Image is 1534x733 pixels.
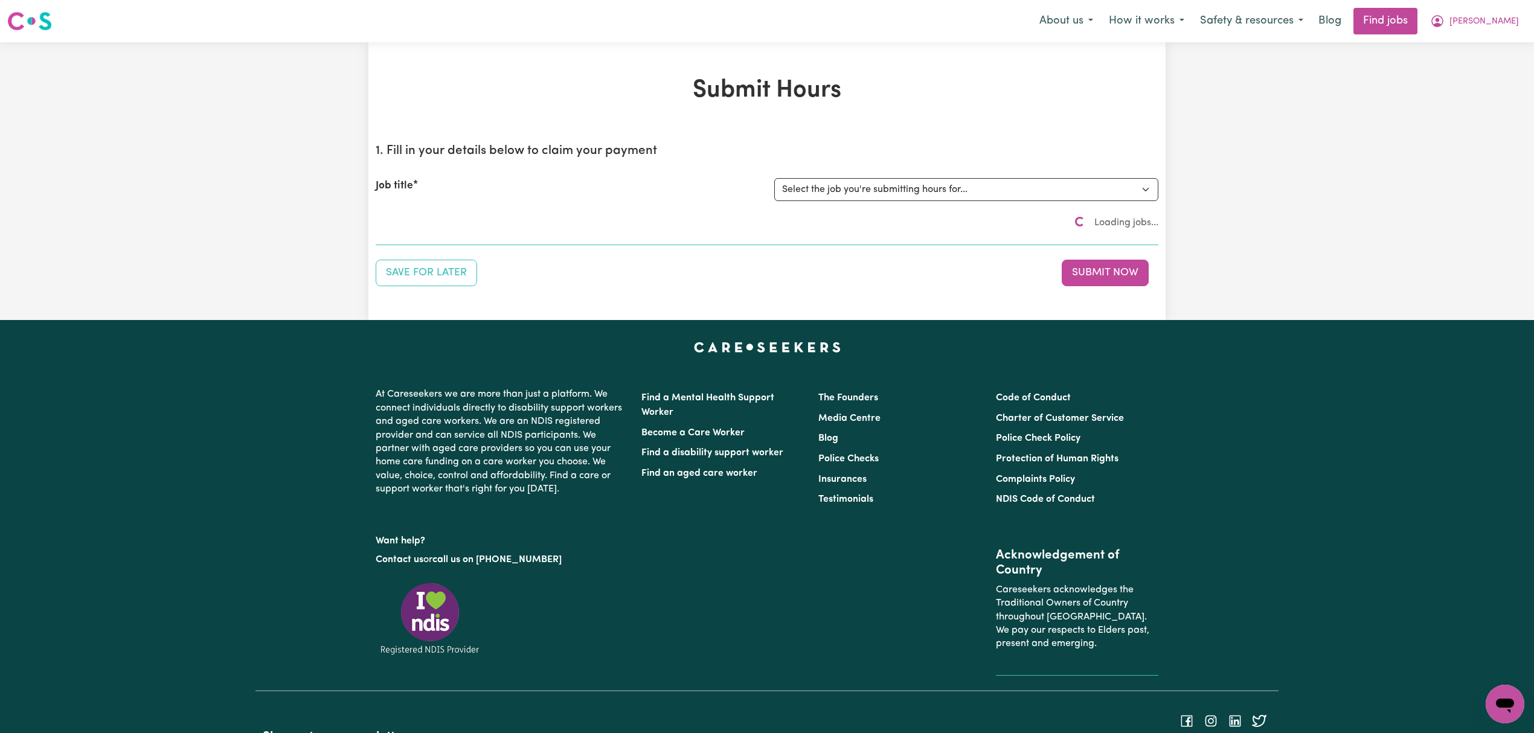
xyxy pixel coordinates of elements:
p: Careseekers acknowledges the Traditional Owners of Country throughout [GEOGRAPHIC_DATA]. We pay o... [996,578,1158,656]
a: Find a disability support worker [641,448,783,458]
button: My Account [1422,8,1527,34]
img: Careseekers logo [7,10,52,32]
label: Job title [376,178,413,194]
a: Contact us [376,555,423,565]
a: Find a Mental Health Support Worker [641,393,774,417]
button: Submit your job report [1062,260,1149,286]
a: Follow Careseekers on Facebook [1179,716,1194,726]
h1: Submit Hours [376,76,1158,105]
a: The Founders [818,393,878,403]
a: Insurances [818,475,867,484]
a: call us on [PHONE_NUMBER] [432,555,562,565]
a: Media Centre [818,414,881,423]
a: Code of Conduct [996,393,1071,403]
a: Careseekers home page [694,342,841,351]
a: Careseekers logo [7,7,52,35]
a: Complaints Policy [996,475,1075,484]
h2: 1. Fill in your details below to claim your payment [376,144,1158,159]
span: [PERSON_NAME] [1449,15,1519,28]
a: Charter of Customer Service [996,414,1124,423]
span: Loading jobs... [1094,216,1158,230]
p: Want help? [376,530,627,548]
a: Blog [1311,8,1349,34]
a: NDIS Code of Conduct [996,495,1095,504]
button: How it works [1101,8,1192,34]
p: At Careseekers we are more than just a platform. We connect individuals directly to disability su... [376,383,627,501]
a: Find an aged care worker [641,469,757,478]
iframe: Button to launch messaging window, conversation in progress [1486,685,1524,723]
a: Follow Careseekers on Twitter [1252,716,1266,726]
a: Blog [818,434,838,443]
button: Save your job report [376,260,477,286]
a: Become a Care Worker [641,428,745,438]
a: Follow Careseekers on Instagram [1204,716,1218,726]
button: Safety & resources [1192,8,1311,34]
h2: Acknowledgement of Country [996,548,1158,578]
a: Follow Careseekers on LinkedIn [1228,716,1242,726]
a: Police Checks [818,454,879,464]
button: About us [1032,8,1101,34]
a: Testimonials [818,495,873,504]
p: or [376,548,627,571]
a: Police Check Policy [996,434,1080,443]
a: Protection of Human Rights [996,454,1118,464]
img: Registered NDIS provider [376,581,484,656]
a: Find jobs [1353,8,1417,34]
